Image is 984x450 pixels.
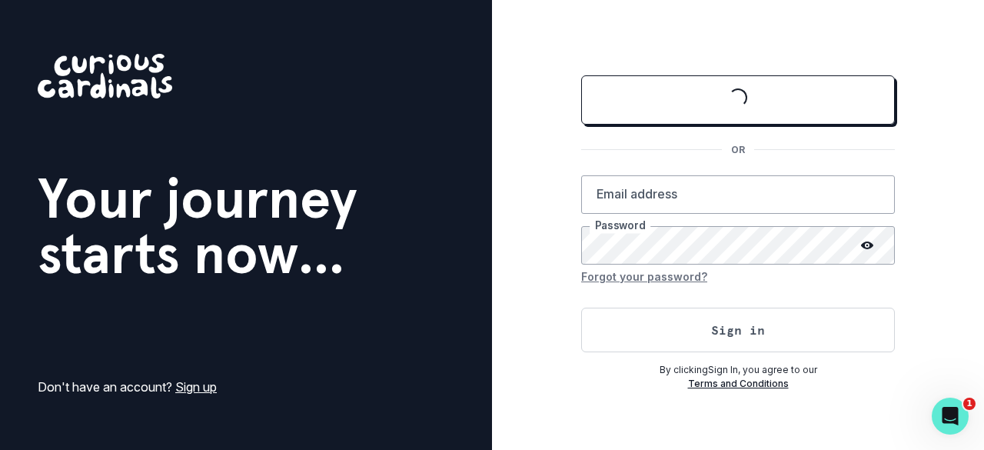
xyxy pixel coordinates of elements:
h1: Your journey starts now... [38,171,357,282]
p: OR [722,143,754,157]
p: Don't have an account? [38,378,217,396]
p: By clicking Sign In , you agree to our [581,363,895,377]
span: 1 [963,398,976,410]
button: Forgot your password? [581,265,707,289]
img: Curious Cardinals Logo [38,54,172,98]
a: Sign up [175,379,217,395]
button: Sign in [581,308,895,352]
a: Terms and Conditions [688,378,789,389]
iframe: Intercom live chat [932,398,969,435]
button: Sign in with Google (GSuite) [581,75,895,125]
